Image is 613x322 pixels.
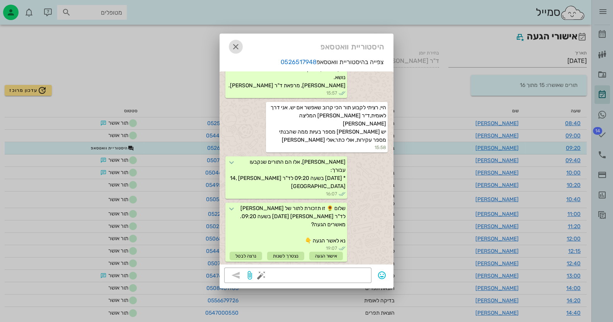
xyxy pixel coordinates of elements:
div: היסטוריית וואטסאפ [220,34,393,58]
span: שלום 🌻 זו תזכורת לתור של [PERSON_NAME] לד"ר [PERSON_NAME] [DATE] בשעה 09:20. מאשרים הגעה? נא לאשר... [239,205,346,244]
div: אישור הגעה [309,252,343,260]
div: נצטרך לשנות [267,252,304,260]
small: 15:58 [267,144,386,151]
p: צפייה בהיסטוריית וואטסאפ [220,58,393,67]
span: 16:07 [326,190,337,197]
span: 15:57 [326,90,337,97]
span: 19:07 [326,245,337,252]
div: נרצה לבטל [230,252,262,260]
a: 0526517948 [281,58,317,66]
span: [PERSON_NAME], אלו הם התורים שנקבעו עבורך: * [DATE] בשעה 09:20 לד"ר [PERSON_NAME] 14, [GEOGRAPHIC... [229,159,346,190]
span: היי, רציתי לקבוע תור הכי קרוב שאפשר אם יש. אני דרך לאומית,ד״ר [PERSON_NAME] המליצה [PERSON_NAME] ... [269,104,386,143]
